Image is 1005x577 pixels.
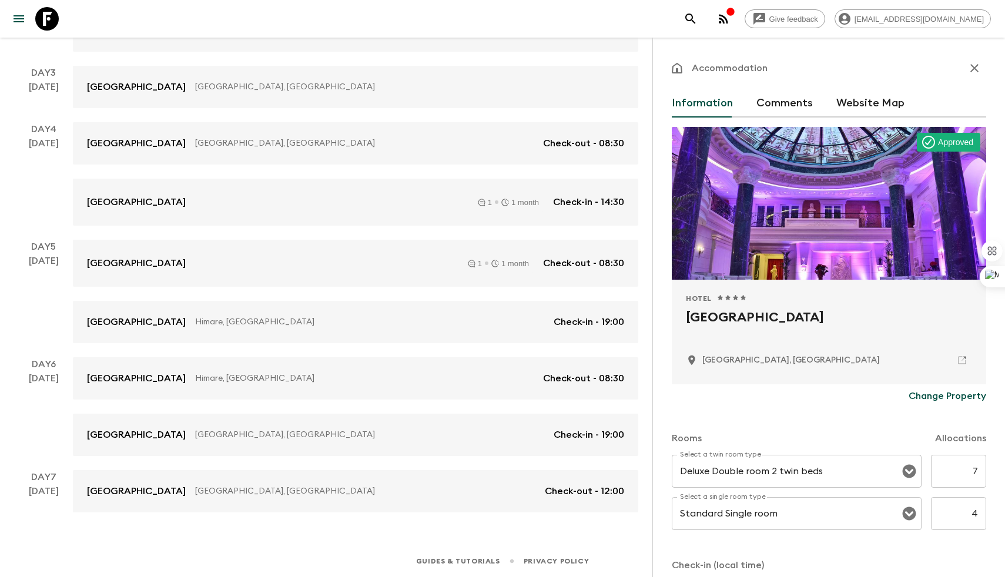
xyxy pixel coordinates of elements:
div: Photo of Xheko Imperial Hotel [672,127,986,280]
h2: [GEOGRAPHIC_DATA] [686,308,972,345]
p: [GEOGRAPHIC_DATA] [87,315,186,329]
div: [DATE] [29,136,59,226]
div: [DATE] [29,80,59,108]
p: Check-in - 19:00 [554,315,624,329]
p: Rooms [672,431,702,445]
p: Check-out - 08:30 [543,136,624,150]
p: Allocations [935,431,986,445]
span: Give feedback [763,15,825,24]
a: Guides & Tutorials [416,555,500,568]
label: Select a twin room type [680,449,761,459]
a: [GEOGRAPHIC_DATA]11 monthCheck-out - 08:30 [73,240,638,287]
button: Change Property [909,384,986,408]
p: Check-out - 08:30 [543,256,624,270]
p: Check-out - 12:00 [545,484,624,498]
a: [GEOGRAPHIC_DATA]11 monthCheck-in - 14:30 [73,179,638,226]
button: Information [672,89,733,118]
p: [GEOGRAPHIC_DATA] [87,371,186,385]
p: Check-out - 08:30 [543,371,624,385]
div: 1 [468,260,482,267]
div: [DATE] [29,254,59,343]
p: Day 4 [14,122,73,136]
a: [GEOGRAPHIC_DATA]Himare, [GEOGRAPHIC_DATA]Check-out - 08:30 [73,357,638,400]
button: Open [901,505,917,522]
p: [GEOGRAPHIC_DATA] [87,136,186,150]
a: [GEOGRAPHIC_DATA]Himare, [GEOGRAPHIC_DATA]Check-in - 19:00 [73,301,638,343]
div: 1 month [491,260,529,267]
p: [GEOGRAPHIC_DATA], [GEOGRAPHIC_DATA] [195,429,544,441]
label: Select a single room type [680,492,766,502]
p: [GEOGRAPHIC_DATA] [87,256,186,270]
p: Day 6 [14,357,73,371]
p: [GEOGRAPHIC_DATA] [87,484,186,498]
p: [GEOGRAPHIC_DATA], [GEOGRAPHIC_DATA] [195,485,535,497]
p: [GEOGRAPHIC_DATA], [GEOGRAPHIC_DATA] [195,137,534,149]
button: Comments [756,89,813,118]
p: Day 5 [14,240,73,254]
a: [GEOGRAPHIC_DATA][GEOGRAPHIC_DATA], [GEOGRAPHIC_DATA]Check-out - 08:30 [73,122,638,165]
button: Website Map [836,89,905,118]
p: Change Property [909,389,986,403]
button: Open [901,463,917,479]
div: [DATE] [29,371,59,456]
p: [GEOGRAPHIC_DATA] [87,80,186,94]
p: Day 7 [14,470,73,484]
span: [EMAIL_ADDRESS][DOMAIN_NAME] [848,15,990,24]
p: Accommodation [692,61,768,75]
p: [GEOGRAPHIC_DATA], [GEOGRAPHIC_DATA] [195,81,615,93]
p: Check-in - 19:00 [554,428,624,442]
a: Give feedback [745,9,825,28]
p: Tirana, Albania [702,354,880,366]
p: Check-in (local time) [672,558,986,572]
a: [GEOGRAPHIC_DATA][GEOGRAPHIC_DATA], [GEOGRAPHIC_DATA]Check-in - 19:00 [73,414,638,456]
button: menu [7,7,31,31]
p: Day 3 [14,66,73,80]
div: [EMAIL_ADDRESS][DOMAIN_NAME] [835,9,991,28]
a: Privacy Policy [524,555,589,568]
div: 1 month [501,199,539,206]
span: Hotel [686,294,712,303]
div: [DATE] [29,484,59,512]
p: Approved [938,136,973,148]
a: [GEOGRAPHIC_DATA][GEOGRAPHIC_DATA], [GEOGRAPHIC_DATA] [73,66,638,108]
p: Himare, [GEOGRAPHIC_DATA] [195,373,534,384]
p: [GEOGRAPHIC_DATA] [87,195,186,209]
p: Himare, [GEOGRAPHIC_DATA] [195,316,544,328]
div: 1 [478,199,492,206]
button: search adventures [679,7,702,31]
a: [GEOGRAPHIC_DATA][GEOGRAPHIC_DATA], [GEOGRAPHIC_DATA]Check-out - 12:00 [73,470,638,512]
p: [GEOGRAPHIC_DATA] [87,428,186,442]
p: Check-in - 14:30 [553,195,624,209]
